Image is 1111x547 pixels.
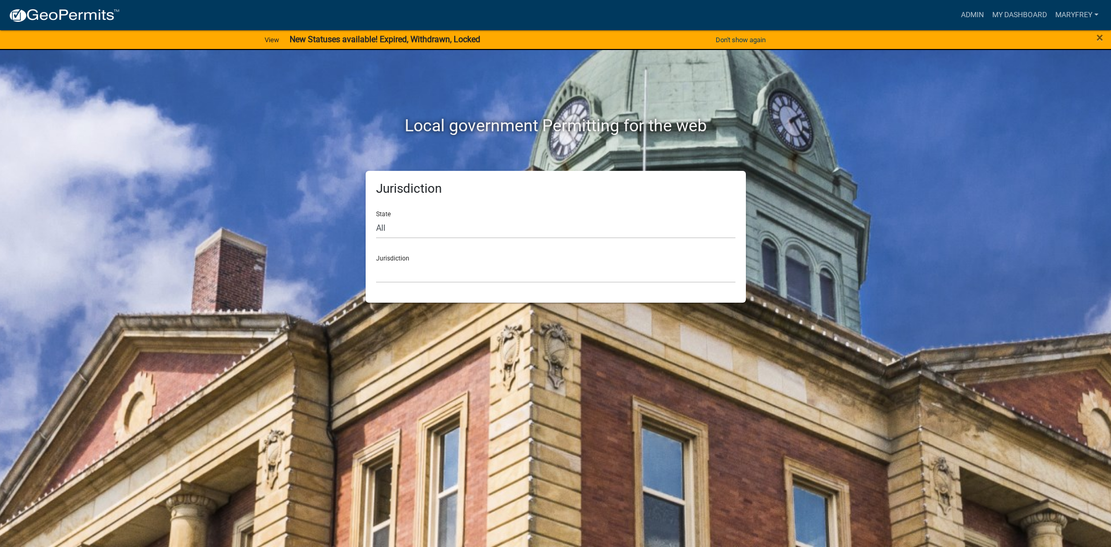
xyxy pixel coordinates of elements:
[711,31,770,48] button: Don't show again
[376,181,735,196] h5: Jurisdiction
[957,5,988,25] a: Admin
[1096,31,1103,44] button: Close
[1096,30,1103,45] span: ×
[1051,5,1103,25] a: MaryFrey
[290,34,480,44] strong: New Statuses available! Expired, Withdrawn, Locked
[988,5,1051,25] a: My Dashboard
[260,31,283,48] a: View
[267,116,845,135] h2: Local government Permitting for the web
